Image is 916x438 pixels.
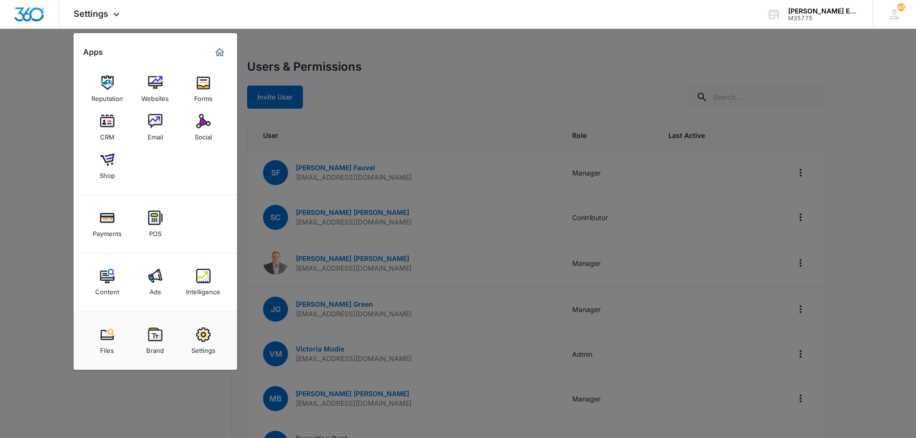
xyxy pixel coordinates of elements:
a: Content [89,264,125,300]
div: Brand [146,342,164,354]
a: CRM [89,109,125,146]
div: Files [100,342,114,354]
div: Email [148,128,163,141]
a: Email [137,109,174,146]
div: Social [195,128,212,141]
div: Shop [100,167,115,179]
a: Files [89,323,125,359]
a: Ads [137,264,174,300]
a: Brand [137,323,174,359]
a: Social [185,109,222,146]
a: Websites [137,71,174,107]
div: account name [788,7,858,15]
span: 45 [897,3,905,11]
div: Payments [93,225,122,238]
div: Content [95,283,119,296]
h2: Apps [83,48,103,57]
a: Marketing 360® Dashboard [212,45,227,60]
a: Shop [89,148,125,184]
a: Intelligence [185,264,222,300]
div: Ads [150,283,161,296]
a: Forms [185,71,222,107]
a: POS [137,206,174,242]
div: account id [788,15,858,22]
div: Websites [141,90,169,102]
div: POS [149,225,162,238]
div: Settings [191,342,215,354]
div: Intelligence [186,283,220,296]
span: Settings [74,9,108,19]
a: Reputation [89,71,125,107]
div: Forms [194,90,213,102]
div: Reputation [91,90,123,102]
a: Settings [185,323,222,359]
div: CRM [100,128,114,141]
div: notifications count [897,3,905,11]
a: Payments [89,206,125,242]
